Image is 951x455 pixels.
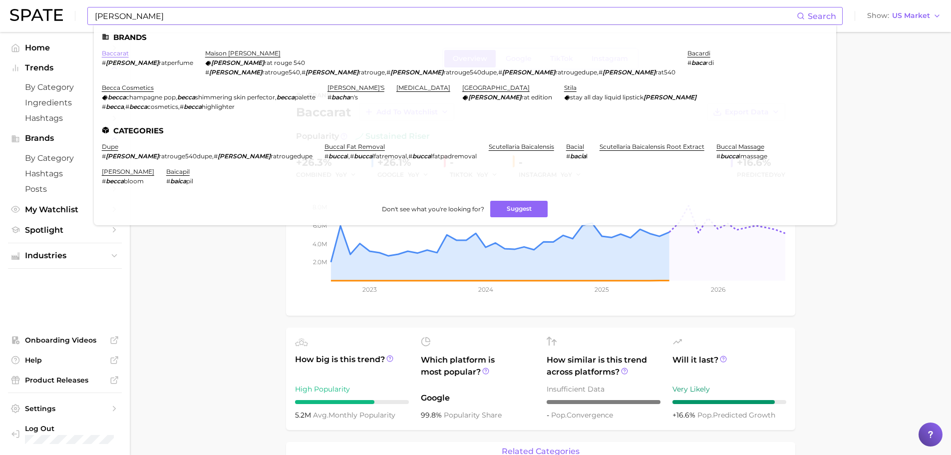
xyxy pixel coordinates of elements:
span: ratperfume [159,59,193,66]
div: Very Likely [672,383,786,395]
span: l [586,152,588,160]
span: # [599,68,603,76]
span: # [102,152,106,160]
button: Brands [8,131,122,146]
span: # [327,93,331,101]
div: , , [102,93,316,101]
a: baccarat [102,49,129,57]
span: cosmetics [147,103,178,110]
tspan: 2023 [362,286,377,293]
span: US Market [892,13,930,18]
a: bacardi [687,49,710,57]
li: Categories [102,126,828,135]
span: # [350,152,354,160]
span: Posts [25,184,105,194]
em: becca [106,103,124,110]
span: Hashtags [25,113,105,123]
span: lfatremoval [372,152,407,160]
a: stila [564,84,577,91]
a: Ingredients [8,95,122,110]
em: bucca [354,152,372,160]
span: # [408,152,412,160]
a: [PERSON_NAME] [102,168,154,175]
span: palette [295,93,316,101]
a: bacial [566,143,584,150]
span: by Category [25,82,105,92]
span: stay all day liquid lipstick [570,93,643,101]
a: [MEDICAL_DATA] [396,84,450,91]
em: bucca [412,152,431,160]
span: Product Releases [25,376,105,385]
span: - [547,411,551,420]
span: ratrougedupe [555,68,597,76]
a: Product Releases [8,373,122,388]
em: becca [277,93,295,101]
span: Industries [25,251,105,260]
em: bucca [720,152,739,160]
span: champagne pop [126,93,176,101]
span: lmassage [739,152,767,160]
em: bacha [331,93,350,101]
span: Google [421,392,535,404]
a: scutellaria baicalensis [489,143,554,150]
span: Brands [25,134,105,143]
em: [PERSON_NAME] [209,68,262,76]
span: How similar is this trend across platforms? [547,354,660,378]
span: Will it last? [672,354,786,378]
span: Search [808,11,836,21]
span: # [205,68,209,76]
span: Show [867,13,889,18]
span: rdi [706,59,714,66]
span: rat rouge 540 [264,59,305,66]
span: # [386,68,390,76]
button: ShowUS Market [865,9,944,22]
button: Trends [8,60,122,75]
span: # [102,103,106,110]
em: [PERSON_NAME] [390,68,443,76]
a: My Watchlist [8,202,122,217]
tspan: 2026 [710,286,725,293]
em: [PERSON_NAME] [106,152,159,160]
span: Home [25,43,105,52]
div: 9 / 10 [672,400,786,404]
a: Onboarding Videos [8,333,122,348]
em: baca [691,59,706,66]
span: # [166,177,170,185]
span: Spotlight [25,225,105,235]
span: Which platform is most popular? [421,354,535,387]
span: # [302,68,306,76]
div: High Popularity [295,383,409,395]
span: # [125,103,129,110]
em: becca [108,93,126,101]
a: scutellaria baicalensis root extract [600,143,704,150]
span: bloom [124,177,144,185]
em: becca [184,103,202,110]
span: l [347,152,348,160]
span: Hashtags [25,169,105,178]
span: ratrougedupe [271,152,313,160]
span: predicted growth [697,411,775,420]
span: # [324,152,328,160]
em: becca [106,177,124,185]
a: Hashtags [8,166,122,181]
span: # [180,103,184,110]
img: SPATE [10,9,63,21]
em: [PERSON_NAME] [306,68,358,76]
a: dupe [102,143,118,150]
span: highlighter [202,103,235,110]
em: [PERSON_NAME] [603,68,655,76]
span: rat edition [521,93,552,101]
em: [PERSON_NAME] [643,93,696,101]
span: Log Out [25,424,127,433]
em: bacia [570,152,586,160]
span: # [214,152,218,160]
span: Trends [25,63,105,72]
span: # [102,177,106,185]
span: rat540 [655,68,675,76]
a: by Category [8,150,122,166]
li: Brands [102,33,828,41]
em: [PERSON_NAME] [468,93,521,101]
input: Search here for a brand, industry, or ingredient [94,7,797,24]
em: [PERSON_NAME] [502,68,555,76]
span: My Watchlist [25,205,105,214]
